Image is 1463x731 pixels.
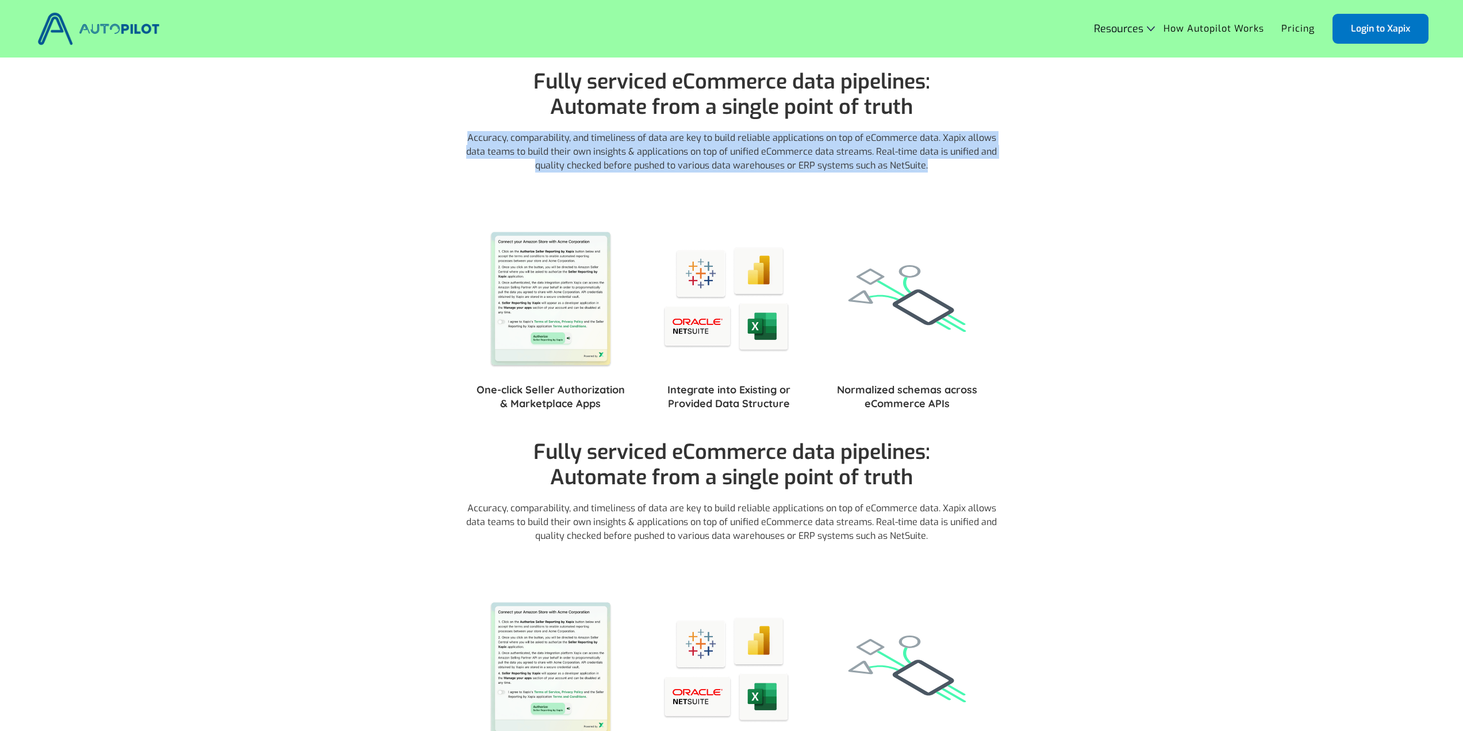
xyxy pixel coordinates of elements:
p: Accuracy, comparability, and timeliness of data are key to build reliable applications on top of ... [462,131,1002,173]
div: Resources [1094,23,1155,35]
h4: One-click Seller Authorization & Marketplace Apps [475,383,626,410]
h4: Normalized schemas across eCommerce APIs [832,383,982,410]
h4: Integrate into Existing or Provided Data Structure [654,383,804,410]
img: Easy to use [654,223,804,374]
span: Fully serviced eCommerce data pipelines: ‍ [533,438,930,466]
a: Pricing [1273,18,1323,40]
h1: Automate from a single point of truth [533,69,930,120]
a: How Autopilot Works [1155,18,1273,40]
img: Icon Rounded Chevron Dark - BRIX Templates [1147,26,1155,31]
div: Resources [1094,23,1143,35]
h1: Automate from a single point of truth [533,439,930,490]
img: Easy to use [832,223,982,374]
a: Login to Xapix [1333,14,1429,44]
span: Fully serviced eCommerce data pipelines: ‍ [533,68,930,95]
p: Accuracy, comparability, and timeliness of data are key to build reliable applications on top of ... [462,502,1002,543]
img: Easy to use [475,223,626,374]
